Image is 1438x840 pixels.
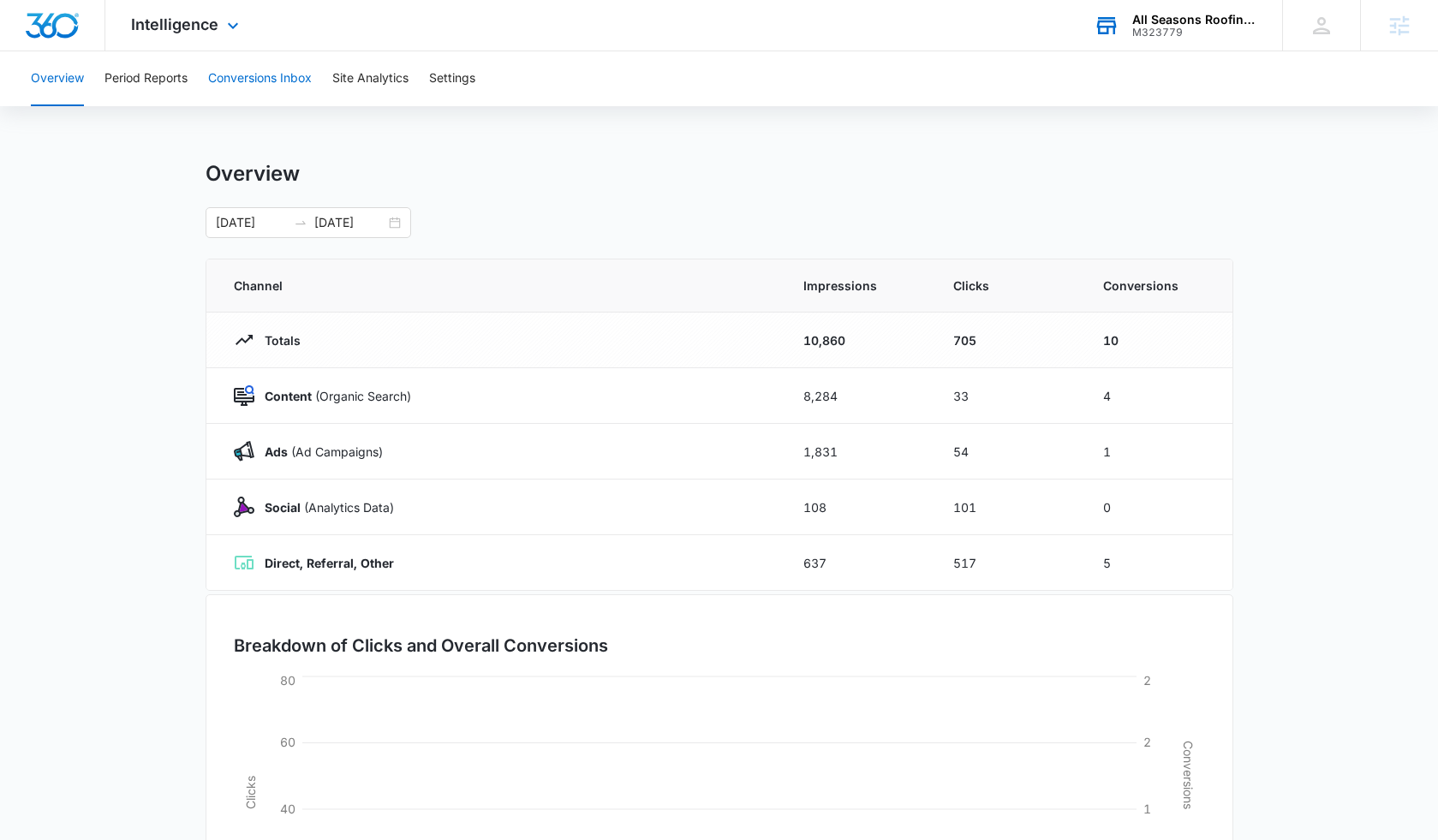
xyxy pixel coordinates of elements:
[803,277,912,295] span: Impressions
[1083,368,1232,424] td: 4
[265,500,301,515] strong: Social
[234,277,762,295] span: Channel
[1083,480,1232,535] td: 0
[1143,735,1151,749] tspan: 2
[280,735,295,749] tspan: 60
[429,51,475,106] button: Settings
[216,213,287,232] input: Start date
[265,556,394,570] strong: Direct, Referral, Other
[254,331,301,349] p: Totals
[933,313,1083,368] td: 705
[314,213,385,232] input: End date
[1083,424,1232,480] td: 1
[265,389,312,403] strong: Content
[206,161,300,187] h1: Overview
[31,51,84,106] button: Overview
[933,368,1083,424] td: 33
[234,441,254,462] img: Ads
[294,216,307,229] span: swap-right
[294,216,307,229] span: to
[1181,741,1196,809] tspan: Conversions
[933,480,1083,535] td: 101
[1103,277,1205,295] span: Conversions
[265,444,288,459] strong: Ads
[234,385,254,406] img: Content
[783,368,933,424] td: 8,284
[254,443,383,461] p: (Ad Campaigns)
[1143,673,1151,688] tspan: 2
[332,51,409,106] button: Site Analytics
[254,387,411,405] p: (Organic Search)
[783,313,933,368] td: 10,860
[1143,801,1151,816] tspan: 1
[933,535,1083,591] td: 517
[953,277,1062,295] span: Clicks
[234,633,608,658] h3: Breakdown of Clicks and Overall Conversions
[131,15,218,33] span: Intelligence
[1132,13,1257,27] div: account name
[208,51,312,106] button: Conversions Inbox
[783,480,933,535] td: 108
[783,424,933,480] td: 1,831
[254,498,394,516] p: (Analytics Data)
[1083,535,1232,591] td: 5
[234,497,254,517] img: Social
[280,801,295,816] tspan: 40
[1132,27,1257,39] div: account id
[933,424,1083,480] td: 54
[280,673,295,688] tspan: 80
[242,776,257,809] tspan: Clicks
[104,51,188,106] button: Period Reports
[783,535,933,591] td: 637
[1083,313,1232,368] td: 10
